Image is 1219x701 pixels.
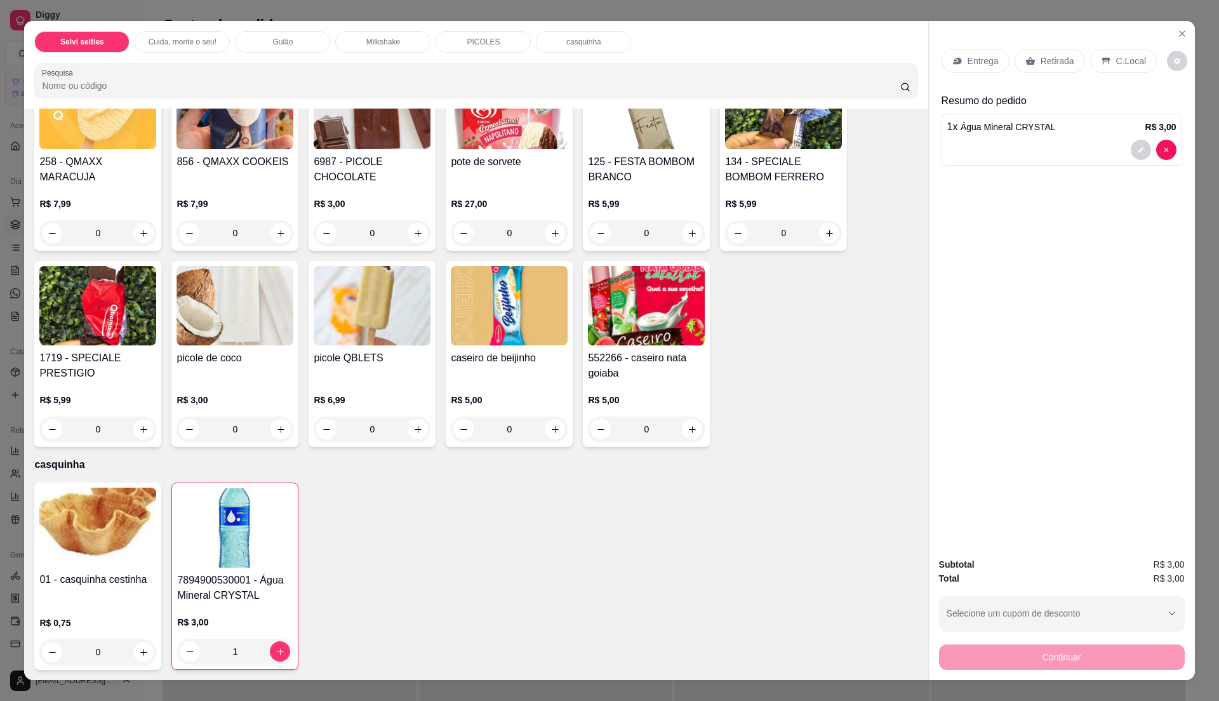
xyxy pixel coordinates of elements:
button: increase-product-quantity [819,223,839,243]
p: R$ 6,99 [314,394,430,406]
button: decrease-product-quantity [42,642,62,662]
strong: Total [939,573,959,584]
h4: caseiro de beijinho [451,350,568,366]
button: decrease-product-quantity [590,223,611,243]
button: decrease-product-quantity [42,419,62,439]
button: decrease-product-quantity [316,419,336,439]
button: increase-product-quantity [682,223,702,243]
p: R$ 0,75 [39,617,156,629]
label: Pesquisa [42,67,77,78]
button: increase-product-quantity [408,419,428,439]
span: Água Mineral CRYSTAL [961,122,1056,132]
button: decrease-product-quantity [728,223,748,243]
p: R$ 3,00 [1145,121,1176,133]
p: Retirada [1041,55,1074,67]
h4: 7894900530001 - Água Mineral CRYSTAL [177,573,293,603]
button: decrease-product-quantity [590,419,611,439]
button: increase-product-quantity [270,223,291,243]
button: Selecione um cupom de desconto [939,596,1185,631]
span: R$ 3,00 [1154,557,1185,571]
p: R$ 3,00 [177,394,293,406]
p: R$ 5,00 [588,394,705,406]
button: Close [1172,23,1192,44]
p: R$ 3,00 [177,616,293,629]
p: R$ 7,99 [39,197,156,210]
button: increase-product-quantity [408,223,428,243]
h4: 6987 - PICOLE CHOCOLATE [314,154,430,185]
p: Selvi selfies [60,37,104,47]
img: product-image [39,266,156,345]
h4: 125 - FESTA BOMBOM BRANCO [588,154,705,185]
img: product-image [451,266,568,345]
button: increase-product-quantity [133,642,154,662]
p: R$ 3,00 [314,197,430,210]
p: Entrega [968,55,999,67]
button: decrease-product-quantity [1131,140,1151,160]
p: Milkshake [366,37,400,47]
button: decrease-product-quantity [179,223,199,243]
button: decrease-product-quantity [179,419,199,439]
p: 1 x [947,119,1056,135]
p: R$ 5,00 [451,394,568,406]
p: PICOLES [467,37,500,47]
h4: pote de sorvete [451,154,568,170]
button: increase-product-quantity [682,419,702,439]
p: C.Local [1116,55,1146,67]
p: R$ 27,00 [451,197,568,210]
strong: Subtotal [939,559,975,570]
p: R$ 5,99 [725,197,842,210]
p: R$ 5,99 [39,394,156,406]
input: Pesquisa [42,79,900,92]
p: casquinha [34,457,917,472]
button: increase-product-quantity [133,223,154,243]
img: product-image [177,266,293,345]
button: decrease-product-quantity [1167,51,1187,71]
img: product-image [314,266,430,345]
img: product-image [725,70,842,149]
p: R$ 5,99 [588,197,705,210]
button: decrease-product-quantity [1156,140,1176,160]
p: casquinha [566,37,601,47]
h4: picole QBLETS [314,350,430,366]
h4: 134 - SPECIALE BOMBOM FERRERO [725,154,842,185]
h4: 1719 - SPECIALE PRESTIGIO [39,350,156,381]
img: product-image [39,488,156,567]
img: product-image [588,70,705,149]
h4: 01 - casquinha cestinha [39,572,156,587]
button: decrease-product-quantity [180,641,200,662]
button: increase-product-quantity [270,641,290,662]
button: decrease-product-quantity [42,223,62,243]
span: R$ 3,00 [1154,571,1185,585]
p: Gulão [272,37,293,47]
img: product-image [588,266,705,345]
h4: 552266 - caseiro nata goiaba [588,350,705,381]
h4: picole de coco [177,350,293,366]
button: decrease-product-quantity [316,223,336,243]
button: increase-product-quantity [270,419,291,439]
button: increase-product-quantity [133,419,154,439]
img: product-image [177,70,293,149]
img: product-image [314,70,430,149]
p: R$ 7,99 [177,197,293,210]
img: product-image [39,70,156,149]
img: product-image [451,70,568,149]
h4: 856 - QMAXX COOKEIS [177,154,293,170]
h4: 258 - QMAXX MARACUJA [39,154,156,185]
p: Cuida, monte o seu! [149,37,216,47]
img: product-image [177,488,293,568]
p: Resumo do pedido [942,93,1182,109]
